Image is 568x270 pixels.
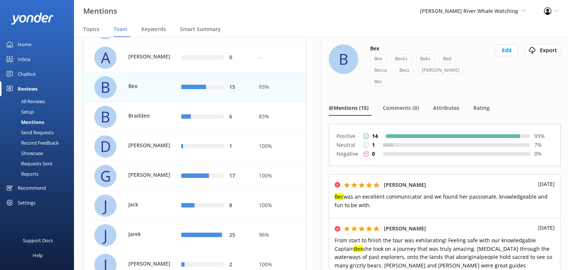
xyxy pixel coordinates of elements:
[527,46,559,54] div: Export
[94,76,116,98] div: B
[141,26,166,33] span: Keywords
[18,195,35,210] div: Settings
[23,233,53,248] div: Support Docs
[18,67,36,81] div: Chatbot
[433,104,459,112] span: Attributes
[128,112,176,120] p: Bradden
[329,104,369,112] span: @Mentions (15)
[4,96,45,107] div: All Reviews
[416,54,435,63] div: Beks
[229,231,248,239] div: 25
[83,26,99,33] span: Topics
[4,127,54,138] div: Send Requests
[4,138,74,148] a: Record Feedback
[94,165,116,187] div: G
[534,132,553,140] p: 93 %
[4,158,74,169] a: Requests Sent
[180,26,221,33] span: Smart Summary
[370,77,386,86] div: Bec
[94,224,116,246] div: J
[370,54,386,63] div: Bex
[4,107,74,117] a: Setup
[83,220,307,250] div: row
[418,66,463,74] div: [PERSON_NAME]
[538,180,555,188] p: [DATE]
[370,66,391,74] div: Becca
[4,138,59,148] div: Record Feedback
[337,132,359,141] p: Positive
[4,127,74,138] a: Send Requests
[4,117,44,127] div: Mentions
[420,7,518,14] span: [PERSON_NAME] River Whale Watching
[4,169,74,179] a: Reports
[259,113,301,121] div: 83%
[229,261,248,269] div: 2
[335,193,344,200] mark: Bec
[259,202,301,210] div: 100%
[4,96,74,107] a: All Reviews
[534,150,553,158] p: 0 %
[496,44,518,56] button: Edit
[335,193,548,208] span: was an excellent communicator and we found her passionate, knowledgeable and fun to be with.
[4,107,34,117] div: Setup
[33,248,43,263] div: Help
[370,44,379,53] h4: Bex
[128,260,176,268] p: [PERSON_NAME]
[83,191,307,220] div: row
[4,148,43,158] div: Showcase
[538,224,555,232] p: [DATE]
[473,104,490,112] span: Rating
[83,5,117,17] h3: Mentions
[229,142,248,151] div: 1
[128,53,176,61] p: [PERSON_NAME]
[128,200,176,209] p: Jack
[4,158,53,169] div: Requests Sent
[372,141,375,149] p: 1
[128,82,176,90] p: Bex
[229,83,248,91] div: 15
[391,54,412,63] div: Becks
[229,113,248,121] div: 6
[128,230,176,238] p: Jarek
[372,132,378,140] p: 14
[4,117,74,127] a: Mentions
[354,245,363,252] mark: Bex
[329,44,358,74] div: B
[114,26,127,33] span: Team
[384,181,426,189] h5: [PERSON_NAME]
[94,47,116,69] div: A
[18,37,31,52] div: Home
[18,52,31,67] div: Inbox
[94,106,116,128] div: B
[4,169,38,179] div: Reports
[259,83,301,91] div: 93%
[534,141,553,149] p: 7 %
[18,180,46,195] div: Recommend
[259,142,301,151] div: 100%
[259,231,301,239] div: 96%
[83,132,307,161] div: row
[11,13,54,25] img: yonder-white-logo.png
[94,17,116,39] div: A
[83,102,307,132] div: row
[395,66,413,74] div: Becs
[83,43,307,72] div: row
[259,261,301,269] div: 100%
[18,81,37,96] div: Reviews
[259,54,301,62] div: -
[337,149,359,158] p: Negative
[128,171,176,179] p: [PERSON_NAME]
[259,172,301,180] div: 100%
[83,72,307,102] div: row
[229,54,248,62] div: 0
[94,195,116,217] div: J
[229,202,248,210] div: 8
[4,148,74,158] a: Showcase
[229,172,248,180] div: 17
[439,54,456,63] div: Bed
[94,135,116,158] div: D
[337,141,359,149] p: Neutral
[384,225,426,233] h5: [PERSON_NAME]
[383,104,419,112] span: Comments (0)
[128,141,176,149] p: [PERSON_NAME]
